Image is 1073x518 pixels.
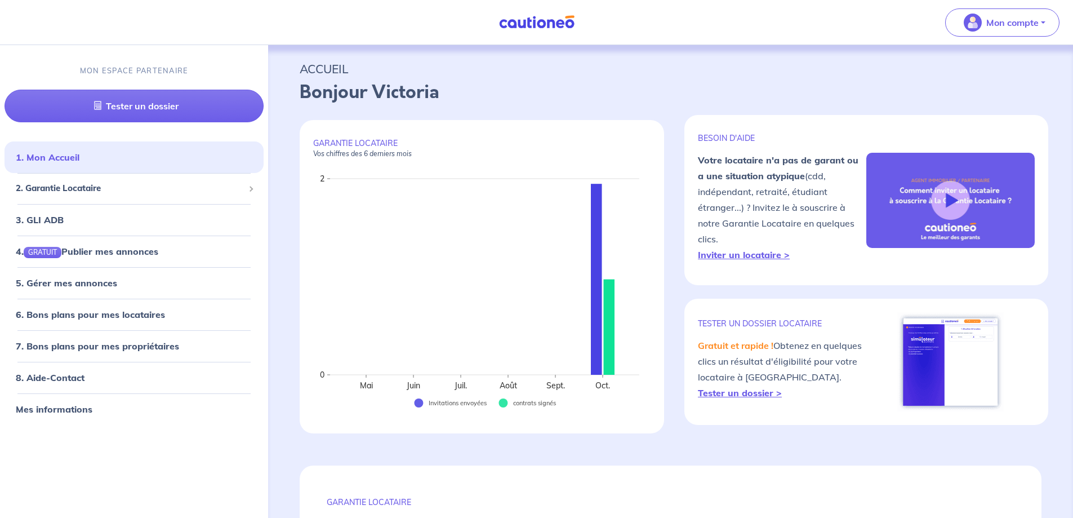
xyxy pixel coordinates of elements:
[897,312,1004,411] img: simulateur.png
[5,178,264,200] div: 2. Garantie Locataire
[454,380,467,391] text: Juil.
[313,149,412,158] em: Vos chiffres des 6 derniers mois
[698,338,866,401] p: Obtenez en quelques clics un résultat d'éligibilité pour votre locataire à [GEOGRAPHIC_DATA].
[16,182,244,195] span: 2. Garantie Locataire
[698,387,782,399] a: Tester un dossier >
[80,65,189,76] p: MON ESPACE PARTENAIRE
[595,380,610,391] text: Oct.
[698,318,866,329] p: TESTER un dossier locataire
[5,366,264,389] div: 8. Aide-Contact
[5,272,264,294] div: 5. Gérer mes annonces
[500,380,517,391] text: Août
[16,372,84,383] a: 8. Aide-Contact
[698,152,866,263] p: (cdd, indépendant, retraité, étudiant étranger...) ? Invitez le à souscrire à notre Garantie Loca...
[16,340,179,352] a: 7. Bons plans pour mes propriétaires
[5,398,264,420] div: Mes informations
[300,79,1041,106] p: Bonjour Victoria
[5,335,264,357] div: 7. Bons plans pour mes propriétaires
[313,138,651,158] p: GARANTIE LOCATAIRE
[16,404,92,415] a: Mes informations
[320,370,324,380] text: 0
[986,16,1039,29] p: Mon compte
[16,214,64,225] a: 3. GLI ADB
[698,340,773,351] em: Gratuit et rapide !
[327,497,1014,507] p: GARANTIE LOCATAIRE
[5,209,264,231] div: 3. GLI ADB
[16,277,117,289] a: 5. Gérer mes annonces
[406,380,420,391] text: Juin
[945,8,1059,37] button: illu_account_valid_menu.svgMon compte
[866,153,1035,247] img: video-gli-new-none.jpg
[5,146,264,169] div: 1. Mon Accueil
[5,240,264,263] div: 4.GRATUITPublier mes annonces
[5,303,264,326] div: 6. Bons plans pour mes locataires
[698,154,858,181] strong: Votre locataire n'a pas de garant ou a une situation atypique
[546,380,565,391] text: Sept.
[698,249,790,260] a: Inviter un locataire >
[5,90,264,122] a: Tester un dossier
[16,152,79,163] a: 1. Mon Accueil
[300,59,1041,79] p: ACCUEIL
[495,15,579,29] img: Cautioneo
[964,14,982,32] img: illu_account_valid_menu.svg
[320,174,324,184] text: 2
[16,246,158,257] a: 4.GRATUITPublier mes annonces
[16,309,165,320] a: 6. Bons plans pour mes locataires
[698,133,866,143] p: BESOIN D'AIDE
[360,380,373,391] text: Mai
